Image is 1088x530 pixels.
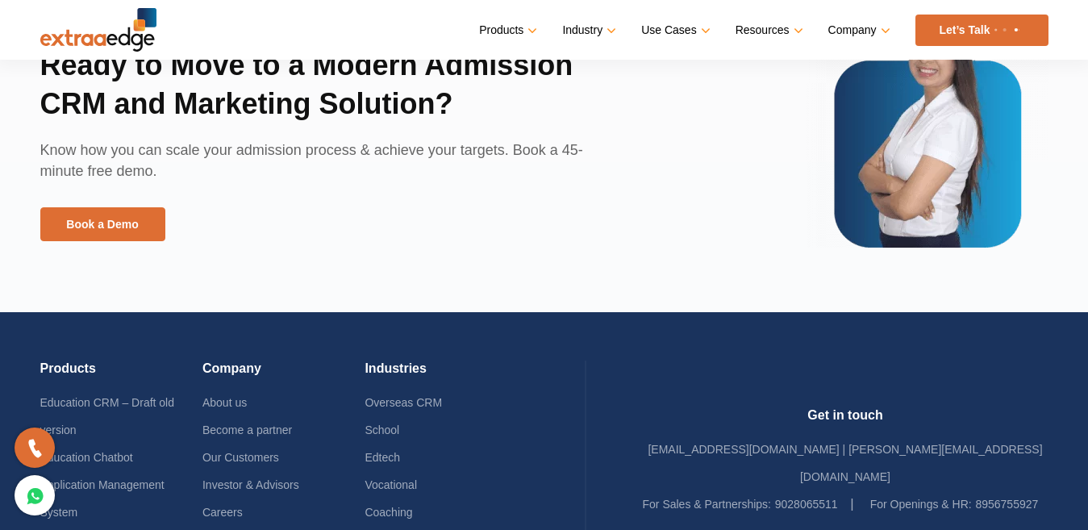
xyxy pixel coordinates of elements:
[365,424,399,436] a: School
[365,478,417,491] a: Vocational
[40,451,133,464] a: Education Chatbot
[775,498,838,511] a: 9028065511
[641,19,707,42] a: Use Cases
[40,46,625,140] h2: Ready to Move to a Modern Admission CRM and Marketing Solution?
[648,443,1042,483] a: [EMAIL_ADDRESS][DOMAIN_NAME] | [PERSON_NAME][EMAIL_ADDRESS][DOMAIN_NAME]
[643,490,772,518] label: For Sales & Partnerships:
[915,15,1048,46] a: Let’s Talk
[736,19,800,42] a: Resources
[202,451,279,464] a: Our Customers
[870,490,972,518] label: For Openings & HR:
[365,396,442,409] a: Overseas CRM
[643,407,1048,436] h4: Get in touch
[202,361,365,389] h4: Company
[562,19,613,42] a: Industry
[828,19,887,42] a: Company
[202,478,299,491] a: Investor & Advisors
[202,506,243,519] a: Careers
[479,19,534,42] a: Products
[40,396,175,436] a: Education CRM – Draft old version
[975,498,1038,511] a: 8956755927
[40,361,202,389] h4: Products
[365,361,527,389] h4: Industries
[40,478,165,519] a: Application Management System
[40,140,625,207] p: Know how you can scale your admission process & achieve your targets. Book a 45-minute free demo.
[202,396,247,409] a: About us
[365,451,400,464] a: Edtech
[40,207,165,241] a: Book a Demo
[202,424,292,436] a: Become a partner
[365,506,412,519] a: Coaching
